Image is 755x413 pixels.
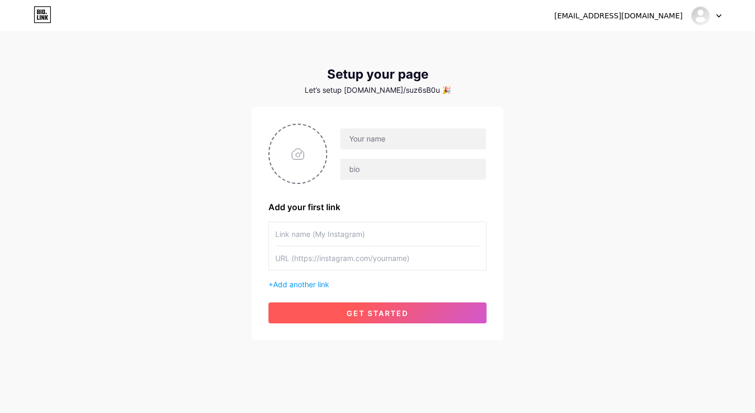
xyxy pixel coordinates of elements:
[691,6,710,26] img: Suz
[268,201,487,213] div: Add your first link
[554,10,683,21] div: [EMAIL_ADDRESS][DOMAIN_NAME]
[252,86,503,94] div: Let’s setup [DOMAIN_NAME]/suz6sB0u 🎉
[268,302,487,323] button: get started
[275,222,480,246] input: Link name (My Instagram)
[340,128,486,149] input: Your name
[273,280,329,289] span: Add another link
[340,159,486,180] input: bio
[268,279,487,290] div: +
[347,309,408,318] span: get started
[275,246,480,270] input: URL (https://instagram.com/yourname)
[252,67,503,82] div: Setup your page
